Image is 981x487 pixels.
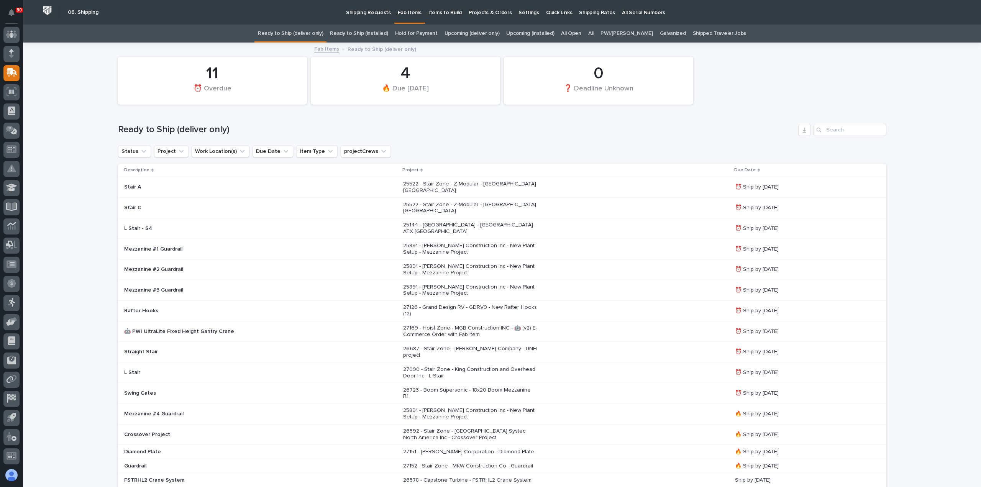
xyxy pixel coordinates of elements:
[403,449,537,455] p: 27151 - [PERSON_NAME] Corporation - Diamond Plate
[403,428,537,441] p: 26592 - Stair Zone - [GEOGRAPHIC_DATA] Systec North America Inc - Crossover Project
[735,349,847,355] p: ⏰ Ship by [DATE]
[124,431,258,438] p: Crossover Project
[403,202,537,215] p: 25522 - Stair Zone - Z-Modular - [GEOGRAPHIC_DATA] [GEOGRAPHIC_DATA]
[118,342,886,362] tr: Straight Stair26687 - Stair Zone - [PERSON_NAME] Company - UNFI project⏰ Ship by [DATE]
[735,246,847,253] p: ⏰ Ship by [DATE]
[735,411,847,417] p: 🔥 Ship by [DATE]
[131,64,294,83] div: 11
[118,362,886,383] tr: L Stair27090 - Stair Zone - King Construction and Overhead Door Inc - L Stair⏰ Ship by [DATE]
[124,349,258,355] p: Straight Stair
[154,145,189,157] button: Project
[693,25,746,43] a: Shipped Traveler Jobs
[124,287,258,294] p: Mezzanine #3 Guardrail
[124,246,258,253] p: Mezzanine #1 Guardrail
[506,25,554,43] a: Upcoming (installed)
[403,346,537,359] p: 26687 - Stair Zone - [PERSON_NAME] Company - UNFI project
[118,403,886,424] tr: Mezzanine #4 Guardrail25891 - [PERSON_NAME] Construction Inc - New Plant Setup - Mezzanine Projec...
[314,44,339,53] a: Fab Items
[118,177,886,198] tr: Stair A25522 - Stair Zone - Z-Modular - [GEOGRAPHIC_DATA] [GEOGRAPHIC_DATA]⏰ Ship by [DATE]
[17,7,22,13] p: 90
[3,5,20,21] button: Notifications
[403,366,537,379] p: 27090 - Stair Zone - King Construction and Overhead Door Inc - L Stair
[258,25,323,43] a: Ready to Ship (deliver only)
[118,383,886,404] tr: Swing Gates26723 - Boom Supersonic - 18x20 Boom Mezzanine R1⏰ Ship by [DATE]
[124,463,258,469] p: Guardrail
[118,197,886,218] tr: Stair C25522 - Stair Zone - Z-Modular - [GEOGRAPHIC_DATA] [GEOGRAPHIC_DATA]⏰ Ship by [DATE]
[735,449,847,455] p: 🔥 Ship by [DATE]
[192,145,249,157] button: Work Location(s)
[403,477,537,484] p: 26578 - Capstone Turbine - FSTRHL2 Crane System
[118,459,886,473] tr: Guardrail27152 - Stair Zone - MKW Construction Co - Guardrail🔥 Ship by [DATE]
[124,449,258,455] p: Diamond Plate
[403,304,537,317] p: 27126 - Grand Design RV - GDRV9 - New Rafter Hooks (12)
[118,124,795,135] h1: Ready to Ship (deliver only)
[124,411,258,417] p: Mezzanine #4 Guardrail
[118,218,886,239] tr: L Stair - S425144 - [GEOGRAPHIC_DATA] - [GEOGRAPHIC_DATA] - ATX [GEOGRAPHIC_DATA]⏰ Ship by [DATE]
[735,328,847,335] p: ⏰ Ship by [DATE]
[324,84,487,100] div: 🔥 Due [DATE]
[735,463,847,469] p: 🔥 Ship by [DATE]
[253,145,293,157] button: Due Date
[341,145,391,157] button: projectCrews
[10,9,20,21] div: Notifications90
[735,369,847,376] p: ⏰ Ship by [DATE]
[735,477,847,484] p: Ship by [DATE]
[124,225,258,232] p: L Stair - S4
[403,387,537,400] p: 26723 - Boom Supersonic - 18x20 Boom Mezzanine R1
[403,407,537,420] p: 25891 - [PERSON_NAME] Construction Inc - New Plant Setup - Mezzanine Project
[403,325,537,338] p: 27169 - Hoist Zone - MGB Construction INC - 🤖 (v2) E-Commerce Order with Fab Item
[814,124,886,136] input: Search
[40,3,54,18] img: Workspace Logo
[124,477,258,484] p: FSTRHL2 Crane System
[296,145,338,157] button: Item Type
[124,390,258,397] p: Swing Gates
[403,243,537,256] p: 25891 - [PERSON_NAME] Construction Inc - New Plant Setup - Mezzanine Project
[735,431,847,438] p: 🔥 Ship by [DATE]
[118,280,886,301] tr: Mezzanine #3 Guardrail25891 - [PERSON_NAME] Construction Inc - New Plant Setup - Mezzanine Projec...
[124,205,258,211] p: Stair C
[403,463,537,469] p: 27152 - Stair Zone - MKW Construction Co - Guardrail
[124,328,258,335] p: 🤖 PWI UltraLite Fixed Height Gantry Crane
[118,145,151,157] button: Status
[403,222,537,235] p: 25144 - [GEOGRAPHIC_DATA] - [GEOGRAPHIC_DATA] - ATX [GEOGRAPHIC_DATA]
[3,467,20,483] button: users-avatar
[118,300,886,321] tr: Rafter Hooks27126 - Grand Design RV - GDRV9 - New Rafter Hooks (12)⏰ Ship by [DATE]
[403,284,537,297] p: 25891 - [PERSON_NAME] Construction Inc - New Plant Setup - Mezzanine Project
[735,390,847,397] p: ⏰ Ship by [DATE]
[124,266,258,273] p: Mezzanine #2 Guardrail
[68,9,98,16] h2: 06. Shipping
[124,166,149,174] p: Description
[561,25,581,43] a: All Open
[124,308,258,314] p: Rafter Hooks
[734,166,756,174] p: Due Date
[445,25,500,43] a: Upcoming (deliver only)
[118,445,886,459] tr: Diamond Plate27151 - [PERSON_NAME] Corporation - Diamond Plate🔥 Ship by [DATE]
[395,25,438,43] a: Hold for Payment
[517,64,680,83] div: 0
[735,308,847,314] p: ⏰ Ship by [DATE]
[330,25,388,43] a: Ready to Ship (installed)
[588,25,594,43] a: All
[118,321,886,342] tr: 🤖 PWI UltraLite Fixed Height Gantry Crane27169 - Hoist Zone - MGB Construction INC - 🤖 (v2) E-Com...
[403,181,537,194] p: 25522 - Stair Zone - Z-Modular - [GEOGRAPHIC_DATA] [GEOGRAPHIC_DATA]
[402,166,418,174] p: Project
[131,84,294,100] div: ⏰ Overdue
[735,225,847,232] p: ⏰ Ship by [DATE]
[348,44,416,53] p: Ready to Ship (deliver only)
[735,266,847,273] p: ⏰ Ship by [DATE]
[118,239,886,259] tr: Mezzanine #1 Guardrail25891 - [PERSON_NAME] Construction Inc - New Plant Setup - Mezzanine Projec...
[517,84,680,100] div: ❓ Deadline Unknown
[124,369,258,376] p: L Stair
[660,25,686,43] a: Galvanized
[118,259,886,280] tr: Mezzanine #2 Guardrail25891 - [PERSON_NAME] Construction Inc - New Plant Setup - Mezzanine Projec...
[118,424,886,445] tr: Crossover Project26592 - Stair Zone - [GEOGRAPHIC_DATA] Systec North America Inc - Crossover Proj...
[324,64,487,83] div: 4
[600,25,653,43] a: PWI/[PERSON_NAME]
[735,287,847,294] p: ⏰ Ship by [DATE]
[735,184,847,190] p: ⏰ Ship by [DATE]
[124,184,258,190] p: Stair A
[735,205,847,211] p: ⏰ Ship by [DATE]
[403,263,537,276] p: 25891 - [PERSON_NAME] Construction Inc - New Plant Setup - Mezzanine Project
